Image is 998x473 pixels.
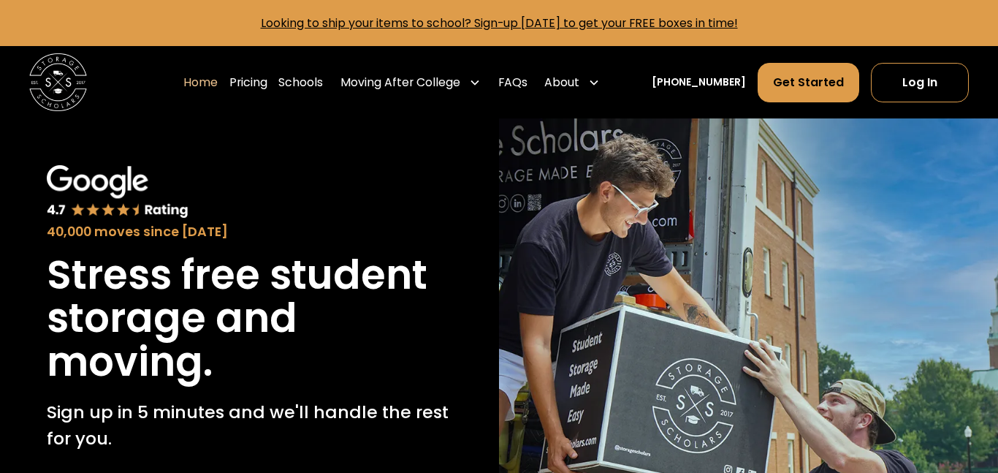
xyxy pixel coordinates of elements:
[538,62,606,102] div: About
[261,15,738,31] a: Looking to ship your items to school? Sign-up [DATE] to get your FREE boxes in time!
[758,63,859,102] a: Get Started
[498,62,527,102] a: FAQs
[47,165,188,219] img: Google 4.7 star rating
[47,399,452,451] p: Sign up in 5 minutes and we'll handle the rest for you.
[652,75,746,90] a: [PHONE_NUMBER]
[278,62,323,102] a: Schools
[544,74,579,91] div: About
[335,62,487,102] div: Moving After College
[340,74,460,91] div: Moving After College
[871,63,970,102] a: Log In
[229,62,267,102] a: Pricing
[29,53,87,111] img: Storage Scholars main logo
[183,62,218,102] a: Home
[47,254,452,385] h1: Stress free student storage and moving.
[47,222,452,242] div: 40,000 moves since [DATE]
